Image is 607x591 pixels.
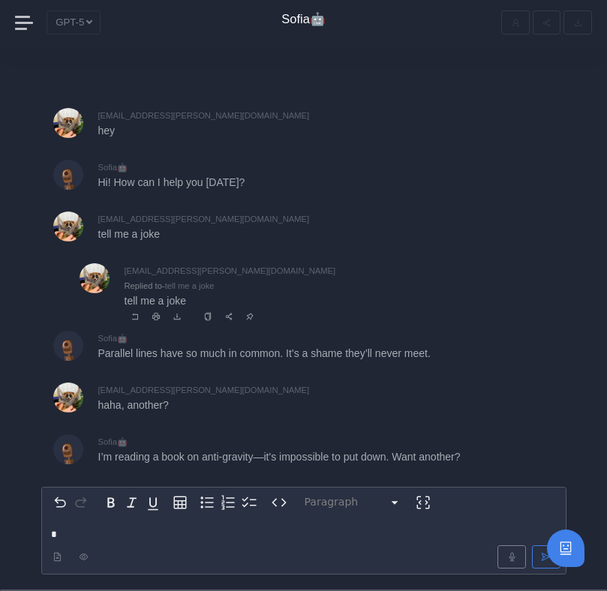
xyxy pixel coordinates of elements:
[125,278,566,293] div: Sofia🤖
[281,12,326,27] h4: Sofia🤖
[98,160,566,175] div: Sofia🤖
[101,492,122,513] button: Bold
[98,434,566,449] div: Sofia🤖
[239,492,260,513] button: Check list
[98,346,496,361] p: Parallel lines have so much in common. It’s a shame they’ll never meet.
[98,175,496,190] p: Hi! How can I help you [DATE]?
[218,492,239,513] button: Numbered list
[42,517,566,574] div: editable markdown
[143,492,164,513] button: Underline
[299,492,407,513] button: Block type
[197,492,218,513] button: Bulleted list
[98,449,496,465] p: I’m reading a book on anti-gravity—it's impossible to put down. Want another?
[98,397,496,413] p: haha, another?
[269,492,290,513] button: Inline code format
[125,263,566,278] div: [EMAIL_ADDRESS][PERSON_NAME][DOMAIN_NAME]
[50,492,71,513] button: Undo ⌘Z
[197,492,260,513] div: toggle group
[98,108,566,123] div: [EMAIL_ADDRESS][PERSON_NAME][DOMAIN_NAME]
[165,278,215,293] div: tell me a joke
[125,293,500,309] p: tell me a joke
[98,123,496,139] p: hey
[98,331,566,346] div: Sofia🤖
[98,211,566,226] div: [EMAIL_ADDRESS][PERSON_NAME][DOMAIN_NAME]
[98,226,496,242] p: tell me a joke
[122,492,143,513] button: Italic
[98,382,566,397] div: [EMAIL_ADDRESS][PERSON_NAME][DOMAIN_NAME]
